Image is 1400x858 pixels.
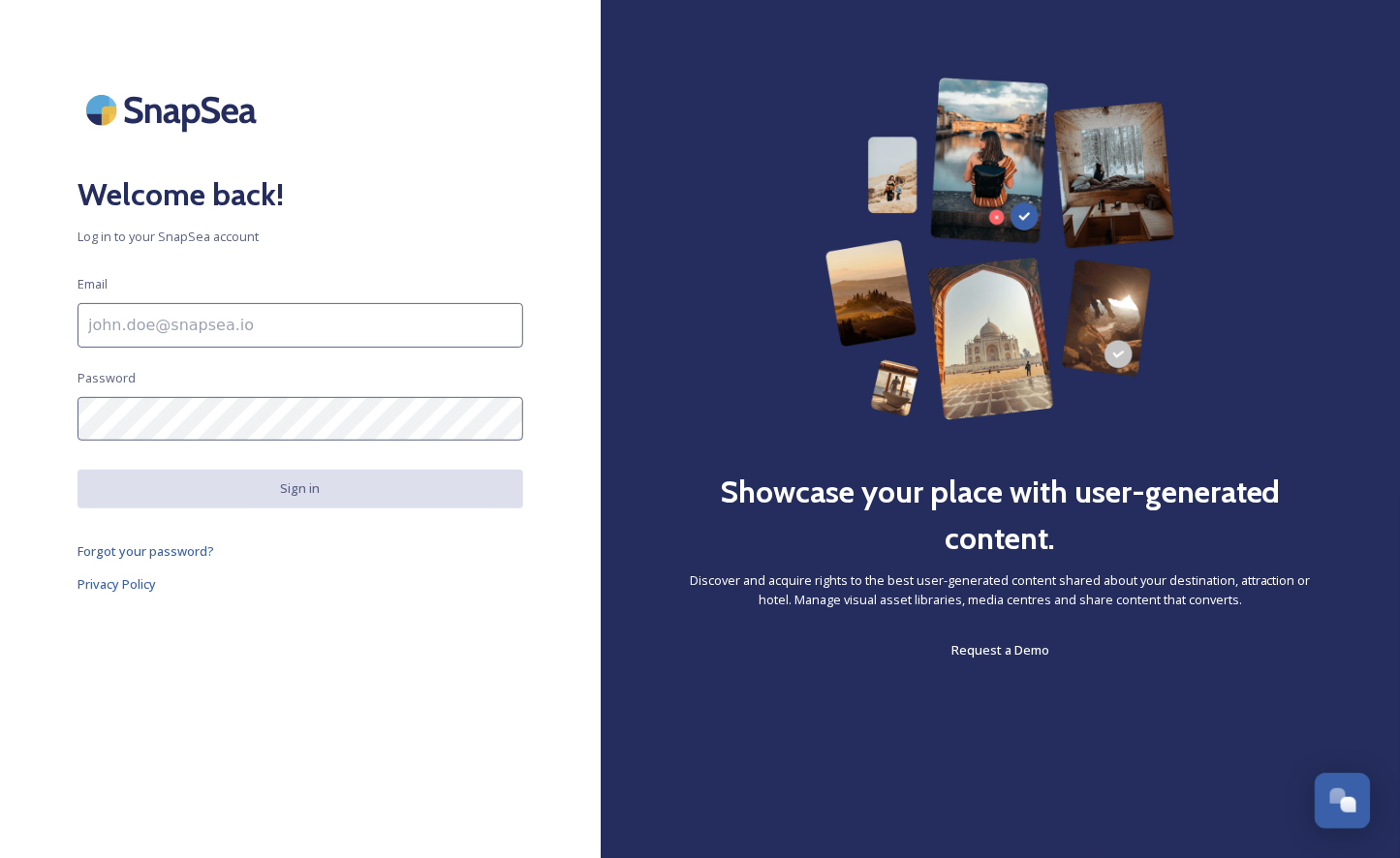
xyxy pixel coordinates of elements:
img: SnapSea Logo [78,77,271,142]
span: Log in to your SnapSea account [78,228,523,246]
h2: Showcase your place with user-generated content. [678,469,1322,562]
a: Request a Demo [951,638,1049,661]
span: Password [78,369,136,387]
span: Discover and acquire rights to the best user-generated content shared about your destination, att... [678,571,1322,608]
input: john.doe@snapsea.io [78,303,523,348]
span: Email [78,275,108,293]
button: Sign in [78,470,523,507]
button: Open Chat [1315,773,1371,829]
a: Forgot your password? [78,539,523,563]
span: Privacy Policy [78,575,156,593]
span: Forgot your password? [78,542,214,560]
span: Request a Demo [951,641,1049,659]
h2: Welcome back! [78,171,523,218]
img: 63b42ca75bacad526042e722_Group%20154-p-800.png [825,77,1176,420]
a: Privacy Policy [78,572,523,596]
